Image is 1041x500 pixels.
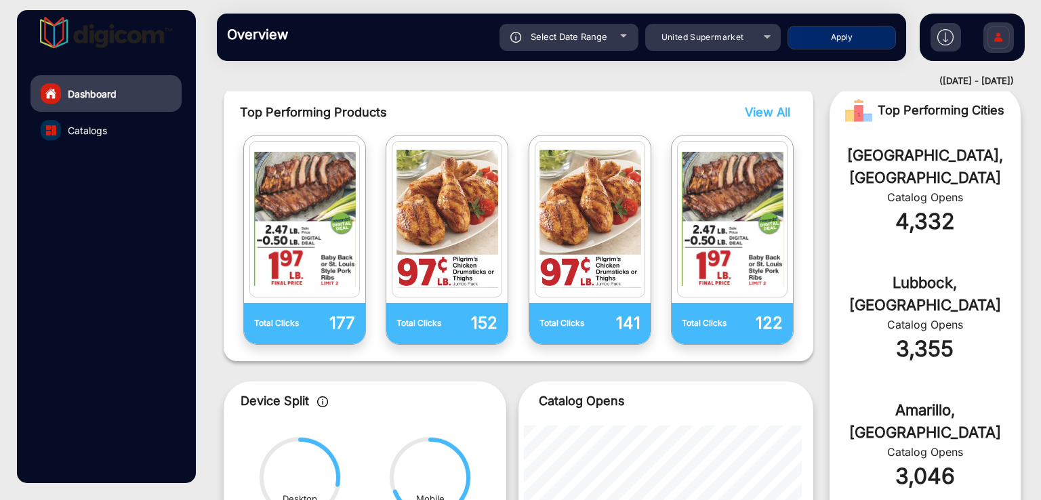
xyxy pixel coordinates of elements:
img: icon [510,32,522,43]
div: 3,355 [850,333,1000,365]
span: Device Split [241,394,309,408]
img: h2download.svg [937,29,954,45]
span: Dashboard [68,87,117,101]
span: Select Date Range [531,31,607,42]
p: Total Clicks [396,317,447,329]
img: Rank image [845,97,872,124]
div: Catalog Opens [850,189,1000,205]
div: Catalog Opens [850,316,1000,333]
p: Total Clicks [254,317,305,329]
img: vmg-logo [40,17,173,48]
button: View All [741,103,787,121]
div: [GEOGRAPHIC_DATA], [GEOGRAPHIC_DATA] [850,144,1000,189]
div: Amarillo, [GEOGRAPHIC_DATA] [850,399,1000,444]
p: Total Clicks [539,317,590,329]
p: 122 [733,311,783,335]
img: catalog [253,145,356,293]
div: 3,046 [850,460,1000,493]
span: United Supermarket [661,32,744,42]
img: catalog [396,145,498,293]
img: catalog [539,145,641,293]
h3: Overview [227,26,417,43]
div: Lubbock, [GEOGRAPHIC_DATA] [850,272,1000,316]
div: Catalog Opens [850,444,1000,460]
span: Top Performing Products [240,103,663,121]
img: Sign%20Up.svg [984,16,1013,63]
img: home [45,87,57,100]
img: catalog [46,125,56,136]
div: ([DATE] - [DATE]) [203,75,1014,88]
a: Dashboard [30,75,182,112]
p: 141 [590,311,640,335]
div: 4,332 [850,205,1000,238]
p: 177 [304,311,355,335]
img: icon [317,396,329,407]
p: Total Clicks [682,317,733,329]
span: View All [745,105,790,119]
span: Catalogs [68,123,107,138]
p: 152 [447,311,498,335]
span: Top Performing Cities [878,97,1004,124]
p: Catalog Opens [539,392,793,410]
img: catalog [681,145,783,293]
a: Catalogs [30,112,182,148]
button: Apply [788,26,896,49]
